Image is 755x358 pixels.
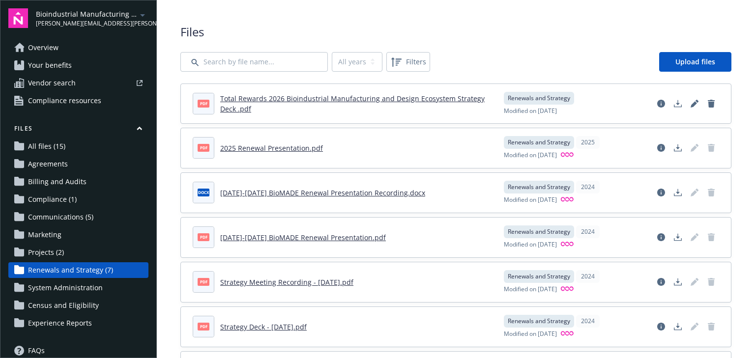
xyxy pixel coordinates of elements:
a: Strategy Deck - [DATE].pdf [220,322,307,331]
span: Overview [28,40,58,55]
span: Renewals and Strategy [508,317,570,326]
span: System Administration [28,280,103,296]
span: Modified on [DATE] [504,151,557,160]
a: View file details [653,96,669,111]
span: Upload files [675,57,715,66]
div: 2024 [576,225,600,238]
a: Overview [8,40,148,55]
a: Marketing [8,227,148,243]
span: Bioindustrial Manufacturing and Design Ecosystem [36,9,137,19]
a: Compliance (1) [8,192,148,207]
a: Your benefits [8,57,148,73]
a: Strategy Meeting Recording - [DATE].pdf [220,277,353,287]
a: Edit document [687,96,702,111]
span: Edit document [687,319,702,334]
span: Renewals and Strategy [508,183,570,192]
button: Filters [386,52,430,72]
a: Census and Eligibility [8,298,148,313]
a: Upload files [659,52,731,72]
a: Download document [670,274,686,290]
a: Delete document [703,140,719,156]
span: Compliance (1) [28,192,77,207]
span: Edit document [687,185,702,200]
span: Vendor search [28,75,76,91]
a: [DATE]-[DATE] BioMADE Renewal Presentation.pdf [220,233,386,242]
span: pdf [198,323,209,330]
span: pdf [198,144,209,151]
a: Billing and Audits [8,174,148,190]
a: All files (15) [8,138,148,154]
span: All files (15) [28,138,65,154]
a: View file details [653,319,669,334]
span: pdf [198,100,209,107]
a: Delete document [703,96,719,111]
span: Renewals and Strategy [508,138,570,147]
img: navigator-logo.svg [8,8,28,28]
span: docx [198,189,209,196]
span: Experience Reports [28,315,92,331]
span: Filters [388,54,428,70]
div: 2024 [576,315,600,328]
button: Bioindustrial Manufacturing and Design Ecosystem[PERSON_NAME][EMAIL_ADDRESS][PERSON_NAME][DOMAIN_... [36,8,148,28]
a: Total Rewards 2026 Bioindustrial Manufacturing and Design Ecosystem Strategy Deck .pdf [220,94,485,113]
a: 2025 Renewal Presentation.pdf [220,143,323,153]
span: Edit document [687,140,702,156]
a: Communications (5) [8,209,148,225]
span: Files [180,24,731,40]
span: Delete document [703,319,719,334]
a: Experience Reports [8,315,148,331]
div: 2025 [576,136,600,149]
a: Vendor search [8,75,148,91]
span: Modified on [DATE] [504,240,557,249]
a: arrowDropDown [137,9,148,21]
a: Download document [670,140,686,156]
div: 2024 [576,181,600,193]
span: Projects (2) [28,245,64,260]
span: Renewals and Strategy [508,227,570,236]
span: Renewals and Strategy [508,272,570,281]
span: Edit document [687,229,702,245]
span: Modified on [DATE] [504,330,557,339]
span: Modified on [DATE] [504,107,557,115]
span: Census and Eligibility [28,298,99,313]
span: Filters [406,56,426,67]
a: View file details [653,140,669,156]
span: Delete document [703,229,719,245]
a: Projects (2) [8,245,148,260]
span: Renewals and Strategy (7) [28,262,113,278]
a: Download document [670,229,686,245]
a: Agreements [8,156,148,172]
span: Billing and Audits [28,174,87,190]
span: Edit document [687,274,702,290]
span: Renewals and Strategy [508,94,570,103]
span: pdf [198,278,209,285]
a: Download document [670,96,686,111]
button: Files [8,124,148,137]
span: Compliance resources [28,93,101,109]
span: Delete document [703,185,719,200]
a: Download document [670,319,686,334]
a: Compliance resources [8,93,148,109]
input: Search by file name... [180,52,328,72]
span: Delete document [703,274,719,290]
span: Your benefits [28,57,72,73]
a: [DATE]-[DATE] BioMADE Renewal Presentation Recording.docx [220,188,425,197]
span: Agreements [28,156,68,172]
a: View file details [653,185,669,200]
div: 2024 [576,270,600,283]
a: View file details [653,229,669,245]
a: Renewals and Strategy (7) [8,262,148,278]
a: System Administration [8,280,148,296]
span: Modified on [DATE] [504,195,557,205]
span: pdf [198,233,209,241]
a: Download document [670,185,686,200]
